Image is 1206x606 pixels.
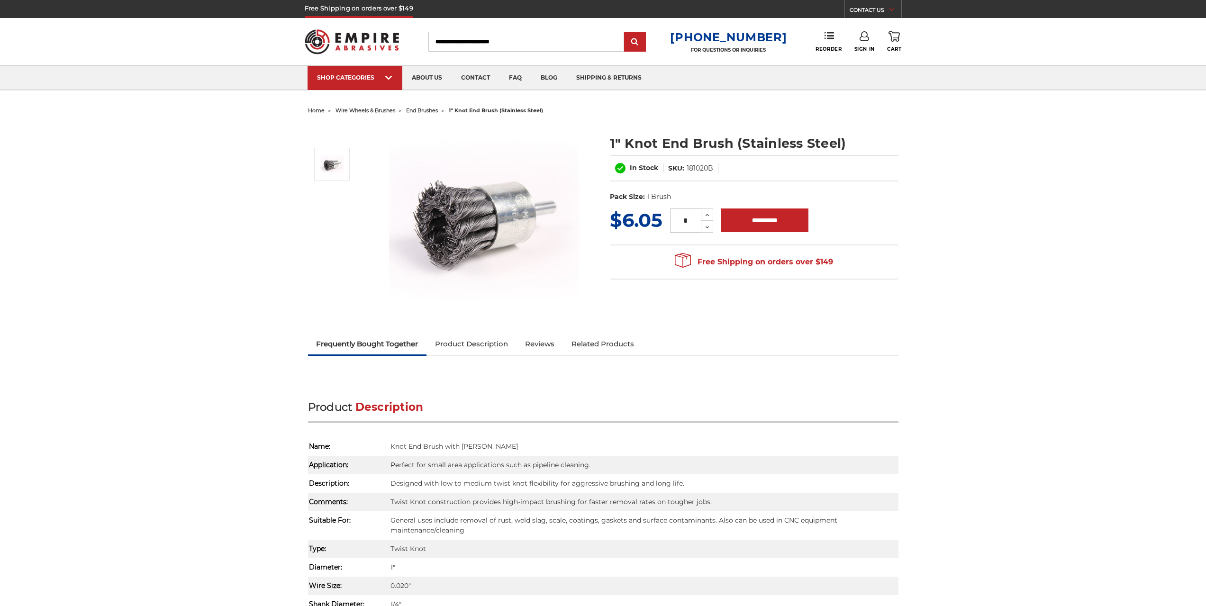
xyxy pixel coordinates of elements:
[390,456,898,474] td: Perfect for small area applications such as pipeline cleaning.
[309,581,348,590] strong: Wire Size:
[816,31,842,52] a: Reorder
[816,46,842,52] span: Reorder
[390,540,898,558] td: Twist Knot
[668,163,684,173] dt: SKU:
[887,31,901,52] a: Cart
[647,192,671,202] dd: 1 Brush
[390,558,898,577] td: 1″
[675,253,833,271] span: Free Shipping on orders over $149
[687,163,713,173] dd: 181020B
[402,66,452,90] a: about us
[670,30,787,44] a: [PHONE_NUMBER]
[531,66,567,90] a: blog
[610,192,645,202] dt: Pack Size:
[670,47,787,53] p: FOR QUESTIONS OR INQUIRIES
[308,107,325,114] a: home
[309,479,356,488] strong: Description:
[406,107,438,114] a: end brushes
[355,400,424,414] span: Description
[309,563,349,571] strong: Diameter:
[320,153,344,176] img: Knotted End Brush
[308,334,427,354] a: Frequently Bought Together
[305,23,399,60] img: Empire Abrasives
[449,107,543,114] span: 1" knot end brush (stainless steel)
[630,163,658,172] span: In Stock
[517,334,563,354] a: Reviews
[308,400,353,414] span: Product
[389,124,579,314] img: Knotted End Brush
[390,474,898,493] td: Designed with low to medium twist knot flexibility for aggressive brushing and long life.
[309,442,337,451] strong: Name:
[390,511,898,540] td: General uses include removal of rust, weld slag, scale, coatings, gaskets and surface contaminant...
[850,5,901,18] a: CONTACT US
[626,33,644,52] input: Submit
[887,46,901,52] span: Cart
[309,461,355,469] strong: Application:
[610,134,898,153] h1: 1" Knot End Brush (Stainless Steel)
[563,334,643,354] a: Related Products
[499,66,531,90] a: faq
[390,493,898,511] td: Twist Knot construction provides high-impact brushing for faster removal rates on tougher jobs.
[309,544,333,553] strong: Type:
[567,66,651,90] a: shipping & returns
[426,334,517,354] a: Product Description
[309,516,357,525] strong: Suitable For:
[854,46,875,52] span: Sign In
[610,208,662,232] span: $6.05
[390,577,898,595] td: 0.020"
[336,107,395,114] a: wire wheels & brushes
[309,497,354,506] strong: Comments:
[317,74,393,81] div: SHOP CATEGORIES
[390,437,898,456] td: Knot End Brush with [PERSON_NAME]
[452,66,499,90] a: contact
